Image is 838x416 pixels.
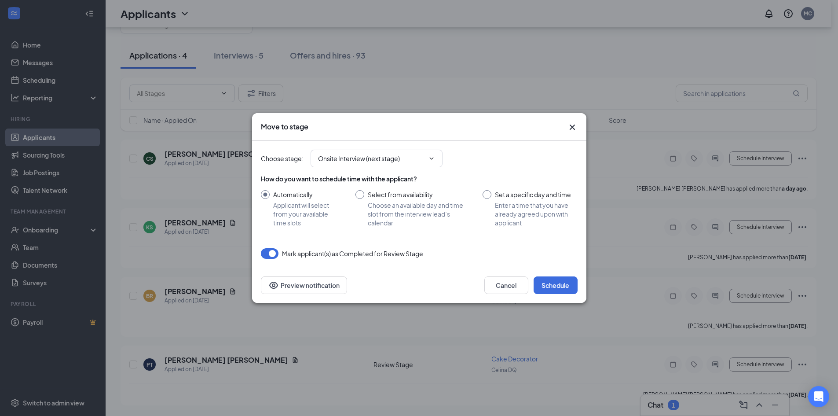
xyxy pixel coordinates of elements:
svg: ChevronDown [428,155,435,162]
button: Cancel [484,276,528,294]
button: Close [567,122,578,133]
div: Open Intercom Messenger [808,386,829,407]
button: Schedule [534,276,578,294]
span: Mark applicant(s) as Completed for Review Stage [282,248,423,259]
div: How do you want to schedule time with the applicant? [261,174,578,183]
svg: Eye [268,280,279,291]
svg: Cross [567,122,578,133]
button: Preview notificationEye [261,276,347,294]
h3: Move to stage [261,122,308,132]
span: Choose stage : [261,154,304,163]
